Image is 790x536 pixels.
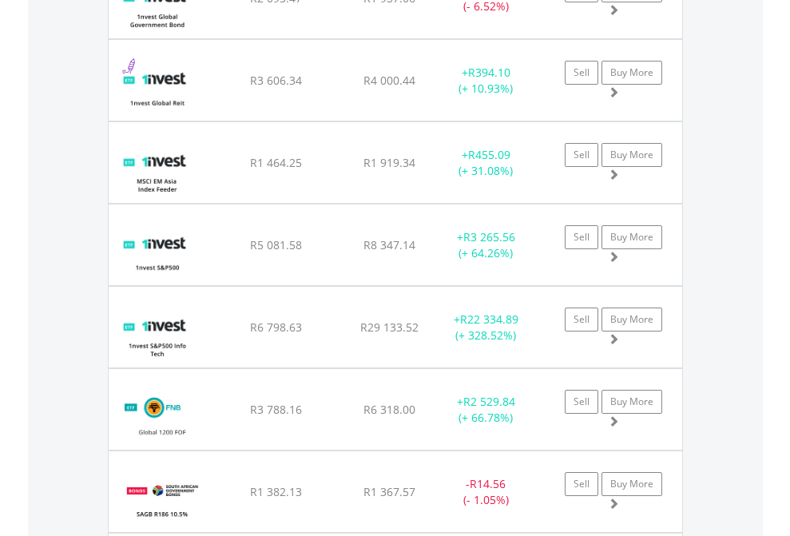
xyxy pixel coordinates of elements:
span: R6 798.63 [250,320,302,335]
a: Buy More [601,61,662,85]
span: R455.09 [468,147,510,162]
span: R394.10 [468,65,510,80]
img: TFSA.FNBEQF.png [117,389,208,446]
a: Sell [565,308,598,332]
img: TFSA.ETF5IT.png [117,307,197,363]
a: Sell [565,472,598,496]
span: R4 000.44 [363,73,415,88]
div: + (+ 64.26%) [436,229,536,261]
a: Sell [565,225,598,249]
span: R1 919.34 [363,155,415,170]
span: R3 606.34 [250,73,302,88]
div: + (+ 66.78%) [436,394,536,426]
span: R3 788.16 [250,402,302,417]
a: Buy More [601,308,662,332]
span: R22 334.89 [460,312,518,327]
a: Buy More [601,225,662,249]
span: R1 367.57 [363,484,415,499]
span: R1 382.13 [250,484,302,499]
span: R14.56 [470,476,506,491]
img: TFSA.ZA.R186.png [117,471,208,528]
a: Buy More [601,390,662,414]
a: Buy More [601,143,662,167]
a: Sell [565,390,598,414]
a: Buy More [601,472,662,496]
span: R2 529.84 [463,394,515,409]
img: TFSA.ETF500.png [117,224,197,281]
div: + (+ 328.52%) [436,312,536,343]
div: + (+ 10.93%) [436,65,536,97]
div: + (+ 31.08%) [436,147,536,179]
span: R3 265.56 [463,229,515,244]
span: R5 081.58 [250,237,302,252]
span: R8 347.14 [363,237,415,252]
a: Sell [565,143,598,167]
img: TFSA.ETFEMA.png [117,142,197,199]
span: R29 133.52 [360,320,419,335]
span: R1 464.25 [250,155,302,170]
div: - (- 1.05%) [436,476,536,508]
span: R6 318.00 [363,402,415,417]
img: TFSA.ETFGRE.png [117,60,197,117]
a: Sell [565,61,598,85]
